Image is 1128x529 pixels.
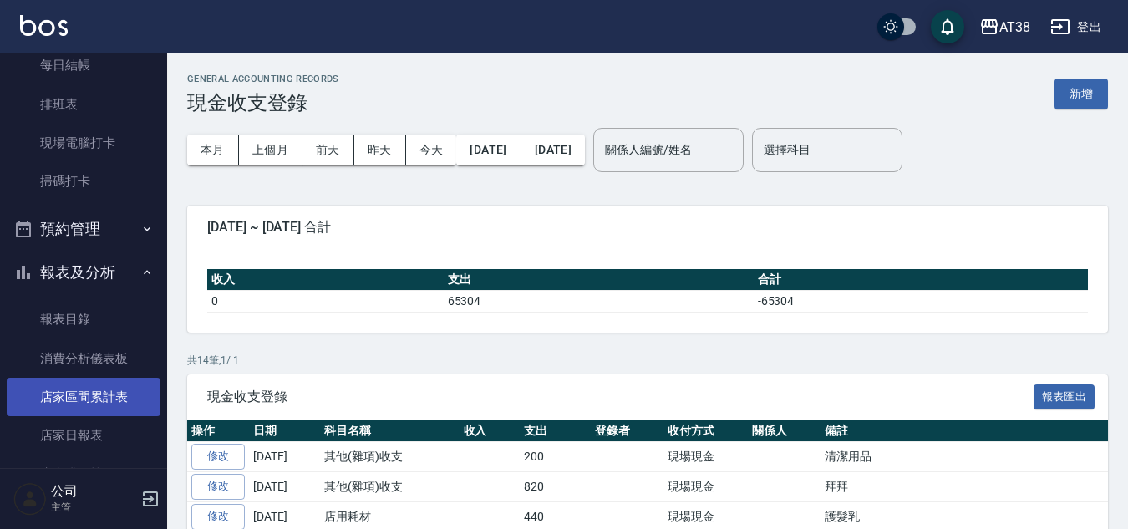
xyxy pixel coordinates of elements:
[1044,12,1108,43] button: 登出
[754,269,1088,291] th: 合計
[187,353,1108,368] p: 共 14 筆, 1 / 1
[207,389,1034,405] span: 現金收支登錄
[320,472,460,502] td: 其他(雜項)收支
[663,472,748,502] td: 現場現金
[663,442,748,472] td: 現場現金
[191,444,245,470] a: 修改
[7,251,160,294] button: 報表及分析
[520,420,591,442] th: 支出
[13,482,47,516] img: Person
[7,162,160,201] a: 掃碼打卡
[302,135,354,165] button: 前天
[51,483,136,500] h5: 公司
[973,10,1037,44] button: AT38
[187,74,339,84] h2: GENERAL ACCOUNTING RECORDS
[7,339,160,378] a: 消費分析儀表板
[7,416,160,455] a: 店家日報表
[663,420,748,442] th: 收付方式
[748,420,821,442] th: 關係人
[354,135,406,165] button: 昨天
[7,124,160,162] a: 現場電腦打卡
[520,472,591,502] td: 820
[320,442,460,472] td: 其他(雜項)收支
[249,442,320,472] td: [DATE]
[7,85,160,124] a: 排班表
[207,269,444,291] th: 收入
[1034,384,1095,410] button: 報表匯出
[187,135,239,165] button: 本月
[7,300,160,338] a: 報表目錄
[239,135,302,165] button: 上個月
[207,219,1088,236] span: [DATE] ~ [DATE] 合計
[249,472,320,502] td: [DATE]
[207,290,444,312] td: 0
[187,91,339,114] h3: 現金收支登錄
[460,420,521,442] th: 收入
[7,207,160,251] button: 預約管理
[931,10,964,43] button: save
[7,378,160,416] a: 店家區間累計表
[249,420,320,442] th: 日期
[456,135,521,165] button: [DATE]
[1054,85,1108,101] a: 新增
[191,474,245,500] a: 修改
[20,15,68,36] img: Logo
[7,455,160,493] a: 店家排行榜
[521,135,585,165] button: [DATE]
[444,290,754,312] td: 65304
[1054,79,1108,109] button: 新增
[520,442,591,472] td: 200
[7,46,160,84] a: 每日結帳
[320,420,460,442] th: 科目名稱
[406,135,457,165] button: 今天
[999,17,1030,38] div: AT38
[444,269,754,291] th: 支出
[51,500,136,515] p: 主管
[754,290,1088,312] td: -65304
[591,420,663,442] th: 登錄者
[187,420,249,442] th: 操作
[1034,388,1095,404] a: 報表匯出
